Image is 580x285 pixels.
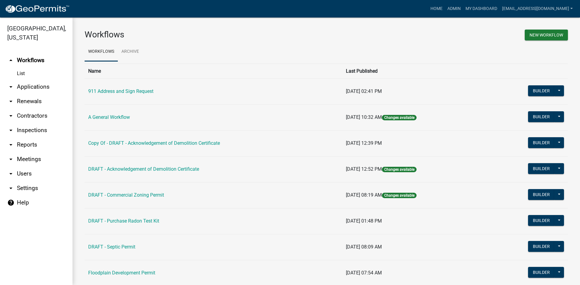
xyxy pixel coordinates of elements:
[88,114,130,120] a: A General Workflow
[88,140,220,146] a: Copy Of - DRAFT - Acknowledgement of Demolition Certificate
[500,3,575,14] a: [EMAIL_ADDRESS][DOMAIN_NAME]
[382,193,416,198] span: Changes available
[342,64,487,78] th: Last Published
[7,127,14,134] i: arrow_drop_down
[346,218,382,224] span: [DATE] 01:48 PM
[88,88,153,94] a: 911 Address and Sign Request
[528,241,555,252] button: Builder
[528,85,555,96] button: Builder
[346,88,382,94] span: [DATE] 02:41 PM
[7,185,14,192] i: arrow_drop_down
[528,267,555,278] button: Builder
[7,112,14,119] i: arrow_drop_down
[118,42,143,62] a: Archive
[7,98,14,105] i: arrow_drop_down
[85,42,118,62] a: Workflows
[346,270,382,276] span: [DATE] 07:54 AM
[528,163,555,174] button: Builder
[88,218,159,224] a: DRAFT - Purchase Radon Test Kit
[382,115,416,120] span: Changes available
[7,141,14,148] i: arrow_drop_down
[88,270,155,276] a: Floodplain Development Permit
[88,166,199,172] a: DRAFT - Acknowledgement of Demolition Certificate
[528,189,555,200] button: Builder
[382,167,416,172] span: Changes available
[346,140,382,146] span: [DATE] 12:39 PM
[528,137,555,148] button: Builder
[88,244,135,250] a: DRAFT - Septic Permit
[525,30,568,40] button: New Workflow
[463,3,500,14] a: My Dashboard
[346,114,382,120] span: [DATE] 10:32 AM
[346,166,382,172] span: [DATE] 12:52 PM
[7,83,14,90] i: arrow_drop_down
[7,57,14,64] i: arrow_drop_up
[88,192,164,198] a: DRAFT - Commercial Zoning Permit
[85,30,322,40] h3: Workflows
[7,199,14,206] i: help
[445,3,463,14] a: Admin
[428,3,445,14] a: Home
[7,170,14,177] i: arrow_drop_down
[346,244,382,250] span: [DATE] 08:09 AM
[7,156,14,163] i: arrow_drop_down
[85,64,342,78] th: Name
[346,192,382,198] span: [DATE] 08:19 AM
[528,111,555,122] button: Builder
[528,215,555,226] button: Builder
